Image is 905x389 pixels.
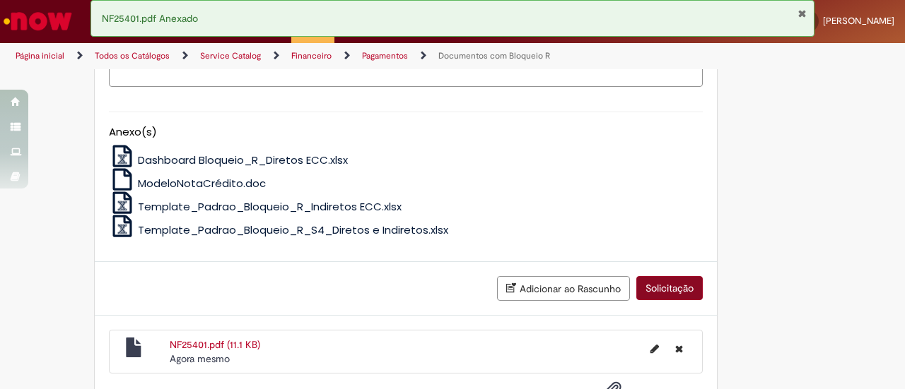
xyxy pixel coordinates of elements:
[362,50,408,61] a: Pagamentos
[642,337,667,360] button: Editar nome de arquivo NF25401.pdf
[95,50,170,61] a: Todos os Catálogos
[1,7,74,35] img: ServiceNow
[200,50,261,61] a: Service Catalog
[109,126,703,138] h5: Anexo(s)
[497,276,630,301] button: Adicionar ao Rascunho
[170,338,260,351] a: NF25401.pdf (11.1 KB)
[438,50,550,61] a: Documentos com Bloqueio R
[109,152,349,167] a: Dashboard Bloqueio_R_Diretos ECC.xlsx
[291,50,332,61] a: Financeiro
[138,152,348,167] span: Dashboard Bloqueio_R_Diretos ECC.xlsx
[823,15,894,27] span: [PERSON_NAME]
[170,352,230,365] span: Agora mesmo
[798,8,807,19] button: Fechar Notificação
[138,199,402,214] span: Template_Padrao_Bloqueio_R_Indiretos ECC.xlsx
[138,222,448,237] span: Template_Padrao_Bloqueio_R_S4_Diretos e Indiretos.xlsx
[667,337,691,360] button: Excluir NF25401.pdf
[109,222,449,237] a: Template_Padrao_Bloqueio_R_S4_Diretos e Indiretos.xlsx
[109,176,267,191] a: ModeloNotaCrédito.doc
[16,50,64,61] a: Página inicial
[636,276,703,300] button: Solicitação
[138,176,266,191] span: ModeloNotaCrédito.doc
[109,199,402,214] a: Template_Padrao_Bloqueio_R_Indiretos ECC.xlsx
[11,43,592,69] ul: Trilhas de página
[170,352,230,365] time: 30/09/2025 10:01:28
[102,12,198,25] span: NF25401.pdf Anexado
